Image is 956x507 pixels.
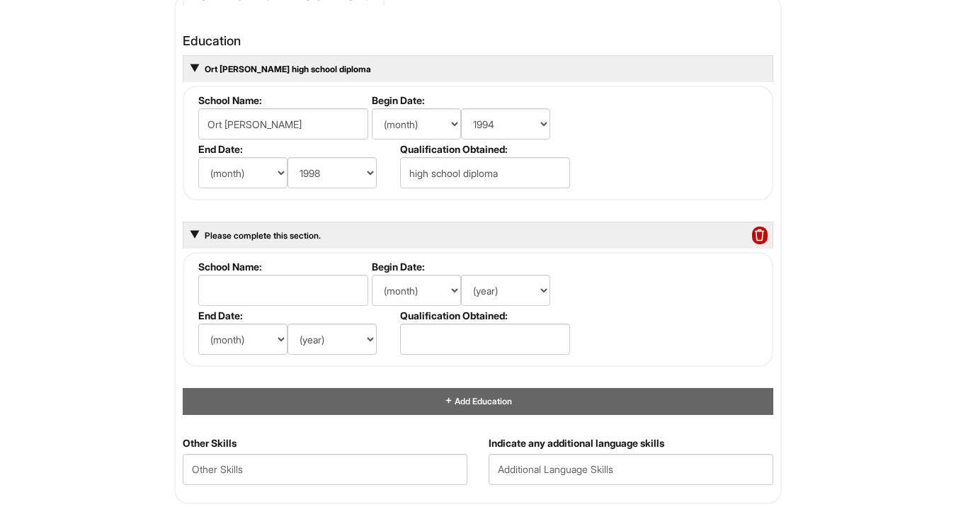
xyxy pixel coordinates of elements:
[203,64,371,74] a: Ort [PERSON_NAME] high school diploma
[198,309,394,321] label: End Date:
[183,34,773,48] h4: Education
[372,261,568,273] label: Begin Date:
[489,454,773,485] input: Additional Language Skills
[752,229,768,243] a: Delete
[400,309,568,321] label: Qualification Obtained:
[198,261,366,273] label: School Name:
[453,396,512,406] span: Add Education
[372,94,568,106] label: Begin Date:
[203,230,321,241] a: Please complete this section.
[489,436,664,450] label: Indicate any additional language skills
[198,94,366,106] label: School Name:
[400,143,568,155] label: Qualification Obtained:
[183,436,237,450] label: Other Skills
[183,454,467,485] input: Other Skills
[444,396,512,406] a: Add Education
[198,143,394,155] label: End Date:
